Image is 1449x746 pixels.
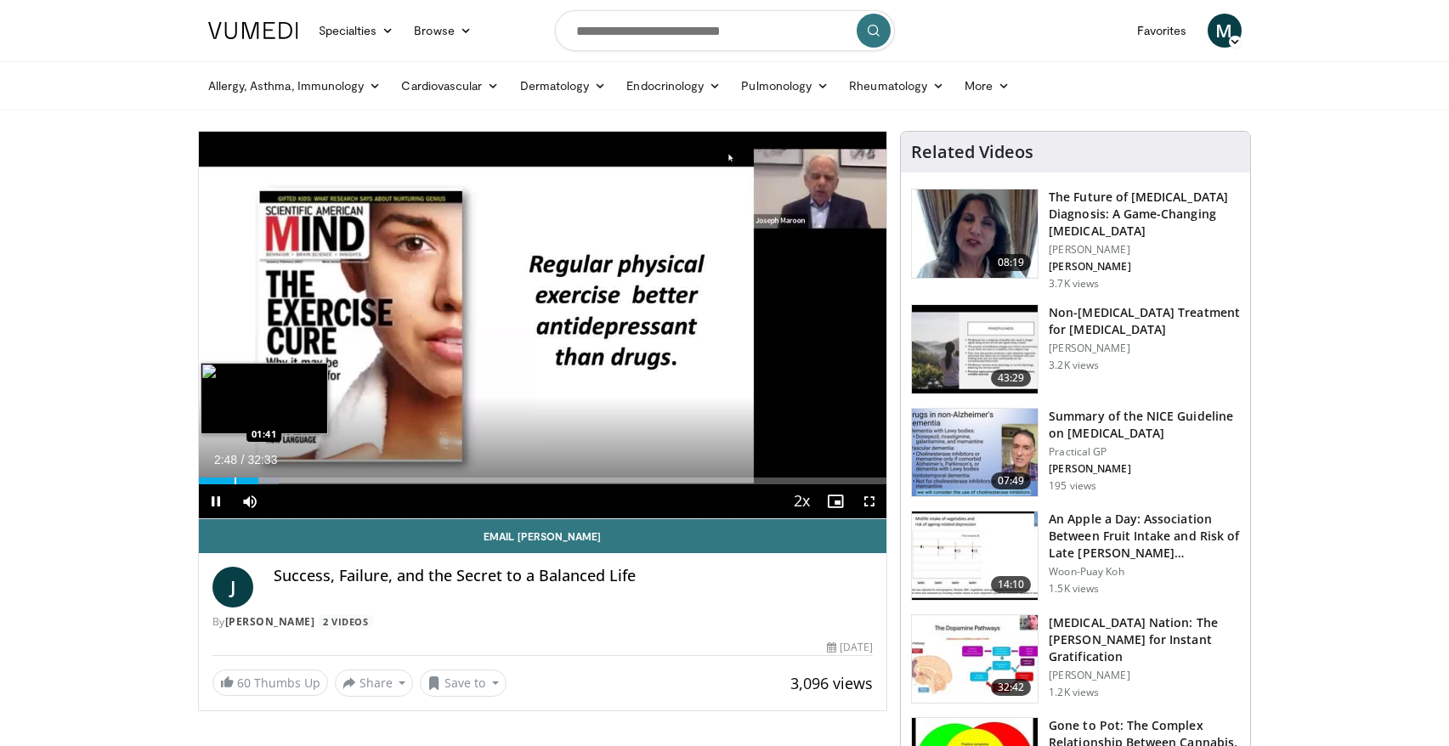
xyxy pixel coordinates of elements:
[247,453,277,466] span: 32:33
[1049,342,1240,355] p: [PERSON_NAME]
[199,132,887,519] video-js: Video Player
[510,69,617,103] a: Dermatology
[308,14,405,48] a: Specialties
[1208,14,1242,48] a: M
[852,484,886,518] button: Fullscreen
[1049,669,1240,682] p: [PERSON_NAME]
[912,511,1038,600] img: 0fb96a29-ee07-42a6-afe7-0422f9702c53.150x105_q85_crop-smart_upscale.jpg
[208,22,298,39] img: VuMedi Logo
[1049,479,1096,493] p: 195 views
[731,69,839,103] a: Pulmonology
[912,409,1038,497] img: 8e949c61-8397-4eef-823a-95680e5d1ed1.150x105_q85_crop-smart_upscale.jpg
[784,484,818,518] button: Playback Rate
[991,254,1032,271] span: 08:19
[212,670,328,696] a: 60 Thumbs Up
[818,484,852,518] button: Enable picture-in-picture mode
[199,484,233,518] button: Pause
[214,453,237,466] span: 2:48
[1049,462,1240,476] p: [PERSON_NAME]
[335,670,414,697] button: Share
[420,670,507,697] button: Save to
[991,472,1032,489] span: 07:49
[911,189,1240,291] a: 08:19 The Future of [MEDICAL_DATA] Diagnosis: A Game-Changing [MEDICAL_DATA] [PERSON_NAME] [PERSO...
[274,567,874,585] h4: Success, Failure, and the Secret to a Balanced Life
[616,69,731,103] a: Endocrinology
[404,14,482,48] a: Browse
[199,478,887,484] div: Progress Bar
[827,640,873,655] div: [DATE]
[911,511,1240,601] a: 14:10 An Apple a Day: Association Between Fruit Intake and Risk of Late [PERSON_NAME]… Woon-Puay ...
[991,370,1032,387] span: 43:29
[241,453,245,466] span: /
[391,69,509,103] a: Cardiovascular
[225,614,315,629] a: [PERSON_NAME]
[1049,511,1240,562] h3: An Apple a Day: Association Between Fruit Intake and Risk of Late [PERSON_NAME]…
[1049,189,1240,240] h3: The Future of [MEDICAL_DATA] Diagnosis: A Game-Changing [MEDICAL_DATA]
[1049,445,1240,459] p: Practical GP
[233,484,267,518] button: Mute
[839,69,954,103] a: Rheumatology
[1049,304,1240,338] h3: Non-[MEDICAL_DATA] Treatment for [MEDICAL_DATA]
[318,614,374,629] a: 2 Videos
[1127,14,1197,48] a: Favorites
[1049,408,1240,442] h3: Summary of the NICE Guideline on [MEDICAL_DATA]
[199,519,887,553] a: Email [PERSON_NAME]
[1049,277,1099,291] p: 3.7K views
[912,615,1038,704] img: 8c144ef5-ad01-46b8-bbf2-304ffe1f6934.150x105_q85_crop-smart_upscale.jpg
[237,675,251,691] span: 60
[912,189,1038,278] img: 5773f076-af47-4b25-9313-17a31d41bb95.150x105_q85_crop-smart_upscale.jpg
[991,576,1032,593] span: 14:10
[1049,260,1240,274] p: [PERSON_NAME]
[991,679,1032,696] span: 32:42
[1049,243,1240,257] p: [PERSON_NAME]
[212,567,253,608] a: J
[555,10,895,51] input: Search topics, interventions
[954,69,1020,103] a: More
[1049,686,1099,699] p: 1.2K views
[1049,614,1240,665] h3: [MEDICAL_DATA] Nation: The [PERSON_NAME] for Instant Gratification
[212,614,874,630] div: By
[911,142,1033,162] h4: Related Videos
[912,305,1038,393] img: eb9441ca-a77b-433d-ba99-36af7bbe84ad.150x105_q85_crop-smart_upscale.jpg
[198,69,392,103] a: Allergy, Asthma, Immunology
[1049,565,1240,579] p: Woon-Puay Koh
[911,614,1240,704] a: 32:42 [MEDICAL_DATA] Nation: The [PERSON_NAME] for Instant Gratification [PERSON_NAME] 1.2K views
[201,363,328,434] img: image.jpeg
[911,408,1240,498] a: 07:49 Summary of the NICE Guideline on [MEDICAL_DATA] Practical GP [PERSON_NAME] 195 views
[911,304,1240,394] a: 43:29 Non-[MEDICAL_DATA] Treatment for [MEDICAL_DATA] [PERSON_NAME] 3.2K views
[790,673,873,693] span: 3,096 views
[1049,582,1099,596] p: 1.5K views
[1049,359,1099,372] p: 3.2K views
